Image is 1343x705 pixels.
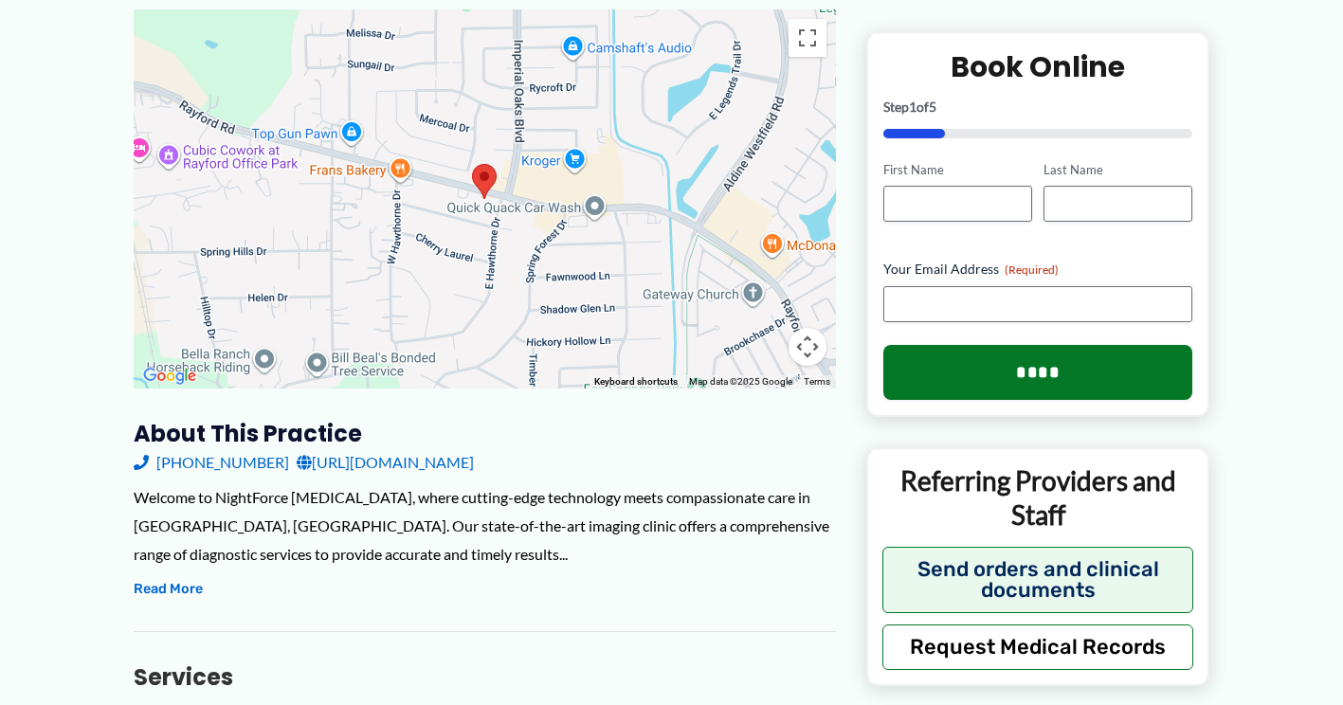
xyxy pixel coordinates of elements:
img: Google [138,364,201,389]
span: 1 [909,98,917,114]
h2: Book Online [883,47,1193,84]
span: 5 [929,98,936,114]
p: Step of [883,99,1193,113]
p: Referring Providers and Staff [882,463,1194,533]
label: Your Email Address [883,260,1193,279]
a: [PHONE_NUMBER] [134,448,289,477]
span: Map data ©2025 Google [689,376,792,387]
label: First Name [883,160,1032,178]
a: Terms (opens in new tab) [804,376,830,387]
div: Welcome to NightForce [MEDICAL_DATA], where cutting-edge technology meets compassionate care in [... [134,483,836,568]
button: Keyboard shortcuts [594,375,678,389]
label: Last Name [1044,160,1192,178]
a: [URL][DOMAIN_NAME] [297,448,474,477]
button: Read More [134,578,203,601]
button: Toggle fullscreen view [789,19,826,57]
span: (Required) [1005,262,1059,277]
h3: About this practice [134,419,836,448]
button: Request Medical Records [882,624,1194,669]
h3: Services [134,662,836,692]
button: Map camera controls [789,328,826,366]
a: Open this area in Google Maps (opens a new window) [138,364,201,389]
button: Send orders and clinical documents [882,546,1194,612]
